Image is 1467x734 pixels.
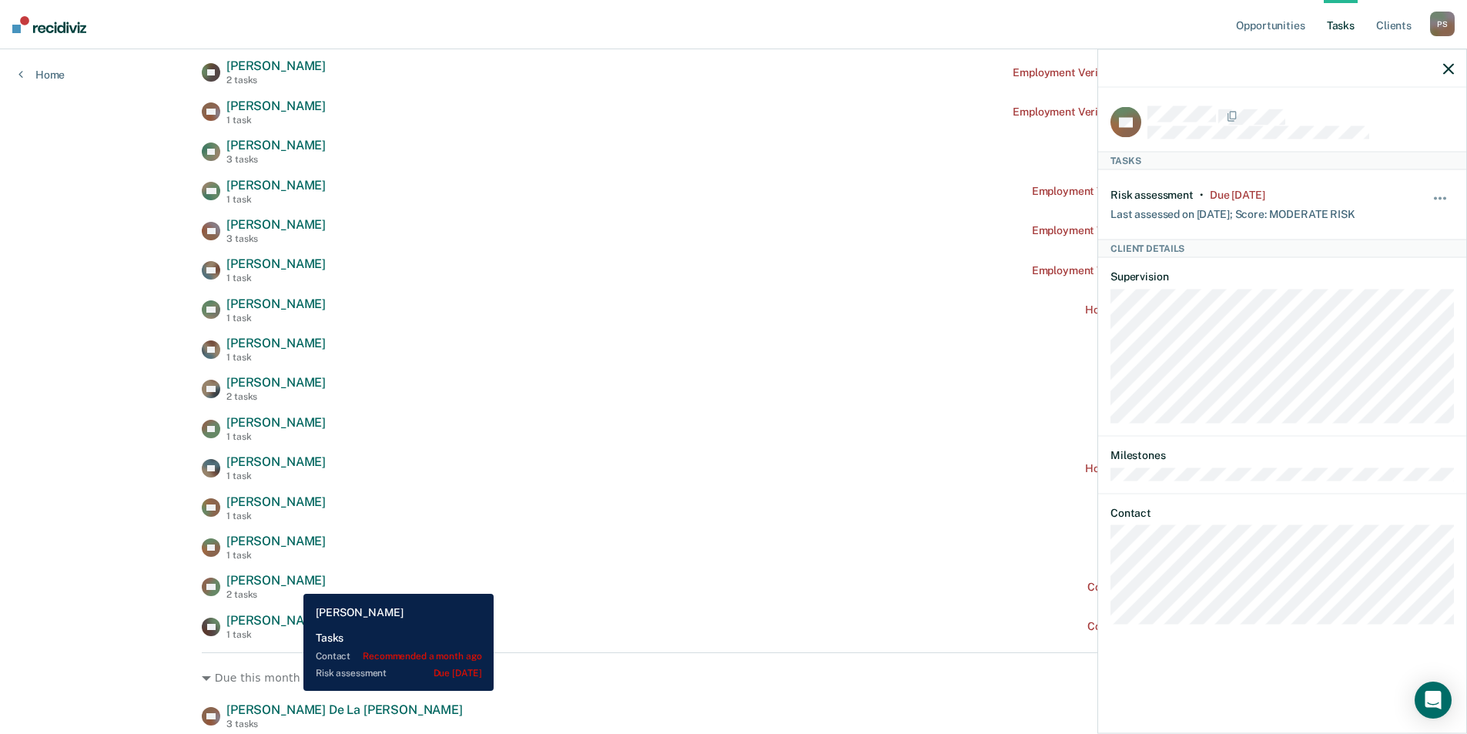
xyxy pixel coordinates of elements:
div: 1 task [226,115,326,126]
div: Contact recommended a month ago [1087,620,1265,633]
span: [PERSON_NAME] [226,256,326,271]
div: 1 task [226,431,326,442]
div: 1 task [226,352,326,363]
div: Employment Verification recommended a year ago [1013,106,1265,119]
span: [PERSON_NAME] [226,99,326,113]
span: [PERSON_NAME] [226,415,326,430]
div: Risk assessment [1110,188,1194,201]
div: 1 task [226,313,326,323]
div: 3 tasks [226,719,463,729]
span: [PERSON_NAME] [226,59,326,73]
img: Recidiviz [12,16,86,33]
span: [PERSON_NAME] [226,494,326,509]
div: 1 task [226,550,326,561]
span: [PERSON_NAME] [226,573,326,588]
dt: Milestones [1110,449,1454,462]
span: [PERSON_NAME] [226,138,326,152]
div: Tasks [1098,151,1466,169]
div: 2 tasks [226,75,326,85]
span: [PERSON_NAME] [226,613,326,628]
dt: Supervision [1110,270,1454,283]
span: [PERSON_NAME] [226,336,326,350]
span: [PERSON_NAME] [226,297,326,311]
div: Employment Verification recommended [DATE] [1032,264,1265,277]
div: 2 tasks [226,391,326,402]
div: 1 task [226,511,326,521]
div: Due 2 months ago [1210,188,1265,201]
div: Client Details [1098,239,1466,257]
div: 1 task [226,194,326,205]
span: 11 [303,665,333,690]
div: Home contact recommended [DATE] [1085,303,1265,317]
div: Home contact recommended [DATE] [1085,462,1265,475]
div: P S [1430,12,1455,36]
div: • [1200,188,1204,201]
a: Home [18,68,65,82]
div: 1 task [226,471,326,481]
span: [PERSON_NAME] [226,375,326,390]
div: Employment Verification recommended a year ago [1013,66,1265,79]
span: [PERSON_NAME] [226,454,326,469]
span: [PERSON_NAME] [226,178,326,193]
div: Employment Verification recommended [DATE] [1032,185,1265,198]
div: Last assessed on [DATE]; Score: MODERATE RISK [1110,201,1355,220]
div: Employment Verification recommended [DATE] [1032,224,1265,237]
div: Open Intercom Messenger [1415,682,1452,719]
div: 3 tasks [226,233,326,244]
div: 1 task [226,273,326,283]
div: 3 tasks [226,154,326,165]
div: Due this month [202,665,1265,690]
span: [PERSON_NAME] [226,217,326,232]
div: 2 tasks [226,589,326,600]
span: [PERSON_NAME] [226,534,326,548]
div: Contact recommended a month ago [1087,581,1265,594]
div: 1 task [226,629,326,640]
span: [PERSON_NAME] De La [PERSON_NAME] [226,702,463,717]
dt: Contact [1110,506,1454,519]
